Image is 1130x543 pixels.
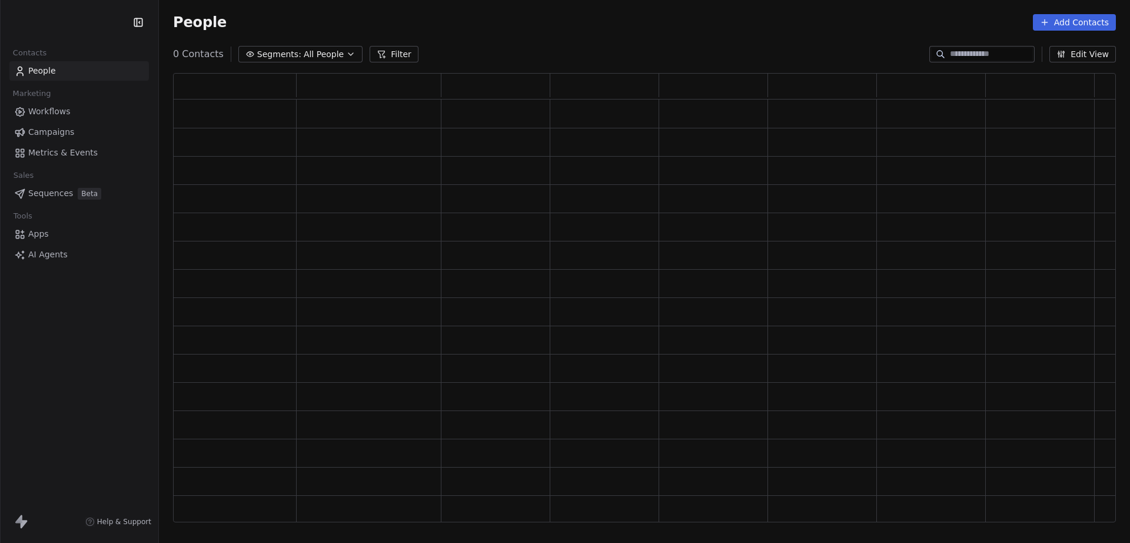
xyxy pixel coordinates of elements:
[8,85,56,102] span: Marketing
[28,249,68,261] span: AI Agents
[304,48,344,61] span: All People
[9,102,149,121] a: Workflows
[28,126,74,138] span: Campaigns
[28,187,73,200] span: Sequences
[9,122,149,142] a: Campaigns
[28,105,71,118] span: Workflows
[9,245,149,264] a: AI Agents
[173,14,227,31] span: People
[97,517,151,527] span: Help & Support
[9,61,149,81] a: People
[1049,46,1116,62] button: Edit View
[8,167,39,184] span: Sales
[28,228,49,240] span: Apps
[173,47,224,61] span: 0 Contacts
[28,147,98,159] span: Metrics & Events
[85,517,151,527] a: Help & Support
[9,224,149,244] a: Apps
[8,207,37,225] span: Tools
[257,48,301,61] span: Segments:
[8,44,52,62] span: Contacts
[1033,14,1116,31] button: Add Contacts
[9,143,149,163] a: Metrics & Events
[370,46,418,62] button: Filter
[28,65,56,77] span: People
[78,188,101,200] span: Beta
[9,184,149,203] a: SequencesBeta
